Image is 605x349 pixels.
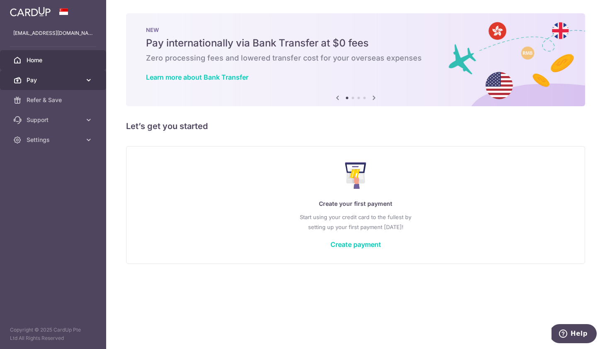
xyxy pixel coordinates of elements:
[143,199,568,209] p: Create your first payment
[345,162,366,189] img: Make Payment
[143,212,568,232] p: Start using your credit card to the fullest by setting up your first payment [DATE]!
[27,56,81,64] span: Home
[27,76,81,84] span: Pay
[13,29,93,37] p: [EMAIL_ADDRESS][DOMAIN_NAME]
[330,240,381,249] a: Create payment
[146,37,565,50] h5: Pay internationally via Bank Transfer at $0 fees
[27,136,81,144] span: Settings
[27,96,81,104] span: Refer & Save
[126,120,585,133] h5: Let’s get you started
[10,7,51,17] img: CardUp
[552,324,597,345] iframe: Opens a widget where you can find more information
[146,53,565,63] h6: Zero processing fees and lowered transfer cost for your overseas expenses
[27,116,81,124] span: Support
[146,27,565,33] p: NEW
[126,13,585,106] img: Bank transfer banner
[146,73,248,81] a: Learn more about Bank Transfer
